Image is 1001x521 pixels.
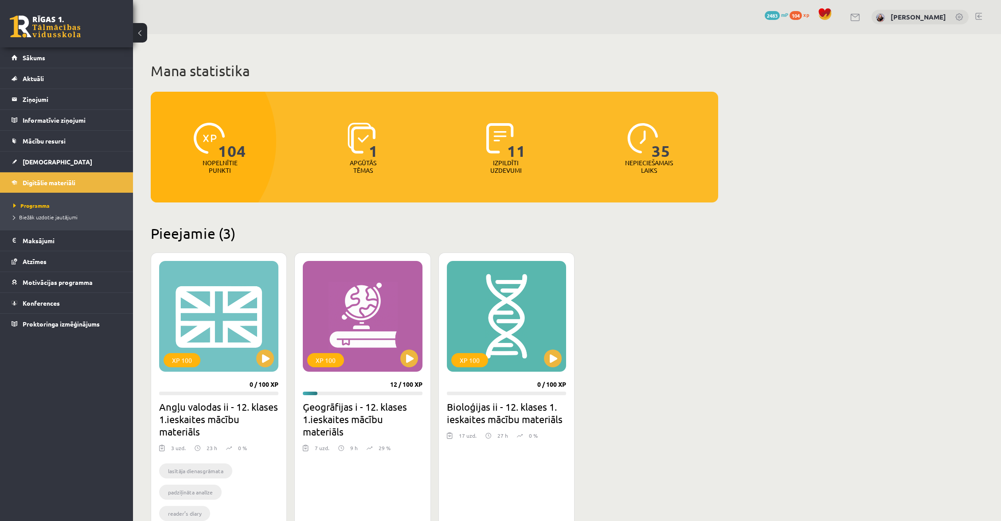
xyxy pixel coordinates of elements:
[781,11,788,18] span: mP
[369,123,378,159] span: 1
[12,314,122,334] a: Proktoringa izmēģinājums
[307,353,344,367] div: XP 100
[207,444,217,452] p: 23 h
[497,432,508,439] p: 27 h
[13,213,124,221] a: Biežāk uzdotie jautājumi
[23,320,100,328] span: Proktoringa izmēģinājums
[379,444,391,452] p: 29 %
[159,463,232,478] li: lasītāja dienasgrāmata
[23,89,122,109] legend: Ziņojumi
[194,123,225,154] img: icon-xp-0682a9bc20223a9ccc6f5883a126b849a74cddfe5390d2b41b4391c66f2066e7.svg
[12,152,122,172] a: [DEMOGRAPHIC_DATA]
[12,172,122,193] a: Digitālie materiāli
[507,123,526,159] span: 11
[23,110,122,130] legend: Informatīvie ziņojumi
[876,13,885,22] img: Evelīna Auziņa
[164,353,200,367] div: XP 100
[203,159,238,174] p: Nopelnītie punkti
[23,230,122,251] legend: Maksājumi
[13,202,124,210] a: Programma
[790,11,802,20] span: 104
[765,11,780,20] span: 2483
[652,123,670,159] span: 35
[23,278,93,286] span: Motivācijas programma
[12,110,122,130] a: Informatīvie ziņojumi
[151,225,718,242] h2: Pieejamie (3)
[459,432,477,445] div: 17 uzd.
[12,293,122,313] a: Konferences
[447,400,566,425] h2: Bioloģijas ii - 12. klases 1. ieskaites mācību materiāls
[12,131,122,151] a: Mācību resursi
[803,11,809,18] span: xp
[23,257,47,265] span: Atzīmes
[891,12,946,21] a: [PERSON_NAME]
[23,299,60,307] span: Konferences
[23,74,44,82] span: Aktuāli
[625,159,673,174] p: Nepieciešamais laiks
[159,400,278,438] h2: Angļu valodas ii - 12. klases 1.ieskaites mācību materiāls
[23,54,45,62] span: Sākums
[486,123,514,154] img: icon-completed-tasks-ad58ae20a441b2904462921112bc710f1caf180af7a3daa7317a5a94f2d26646.svg
[12,89,122,109] a: Ziņojumi
[13,202,50,209] span: Programma
[23,158,92,166] span: [DEMOGRAPHIC_DATA]
[171,444,186,457] div: 3 uzd.
[627,123,658,154] img: icon-clock-7be60019b62300814b6bd22b8e044499b485619524d84068768e800edab66f18.svg
[765,11,788,18] a: 2483 mP
[23,179,75,187] span: Digitālie materiāli
[238,444,247,452] p: 0 %
[12,272,122,292] a: Motivācijas programma
[151,62,718,80] h1: Mana statistika
[12,47,122,68] a: Sākums
[12,230,122,251] a: Maksājumi
[451,353,488,367] div: XP 100
[12,68,122,89] a: Aktuāli
[13,214,78,221] span: Biežāk uzdotie jautājumi
[303,400,422,438] h2: Ģeogrāfijas i - 12. klases 1.ieskaites mācību materiāls
[315,444,329,457] div: 7 uzd.
[790,11,813,18] a: 104 xp
[529,432,538,439] p: 0 %
[159,485,222,500] li: padziļināta analīze
[350,444,358,452] p: 9 h
[489,159,523,174] p: Izpildīti uzdevumi
[23,137,66,145] span: Mācību resursi
[348,123,375,154] img: icon-learned-topics-4a711ccc23c960034f471b6e78daf4a3bad4a20eaf4de84257b87e66633f6470.svg
[218,123,246,159] span: 104
[10,16,81,38] a: Rīgas 1. Tālmācības vidusskola
[12,251,122,272] a: Atzīmes
[159,506,210,521] li: reader’s diary
[346,159,380,174] p: Apgūtās tēmas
